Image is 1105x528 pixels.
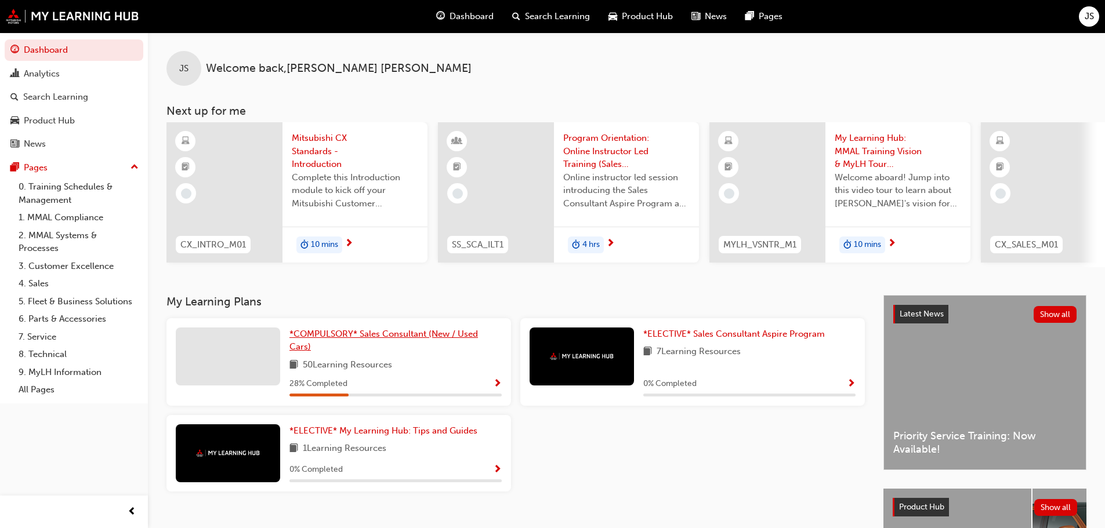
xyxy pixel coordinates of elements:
[608,9,617,24] span: car-icon
[289,358,298,373] span: book-icon
[300,238,309,253] span: duration-icon
[893,305,1077,323] a: Latest NewsShow all
[24,114,75,128] div: Product Hub
[709,122,970,263] a: MYLH_VSNTR_M1My Learning Hub: MMAL Training Vision & MyLH Tour (Elective)Welcome aboard! Jump int...
[572,238,580,253] span: duration-icon
[10,163,19,173] span: pages-icon
[14,257,143,275] a: 3. Customer Excellence
[24,161,48,174] div: Pages
[657,345,741,359] span: 7 Learning Resources
[131,160,139,175] span: up-icon
[759,10,782,23] span: Pages
[893,429,1077,456] span: Priority Service Training: Now Available!
[452,238,503,252] span: SS_SCA_ILT1
[493,463,502,477] button: Show Progress
[182,134,190,149] span: learningResourceType_ELEARNING-icon
[899,502,944,512] span: Product Hub
[289,425,477,436] span: *ELECTIVE* My Learning Hub: Tips and Guides
[24,137,46,151] div: News
[14,328,143,346] a: 7. Service
[724,188,734,199] span: learningRecordVerb_NONE-icon
[303,442,386,456] span: 1 Learning Resources
[1079,6,1099,27] button: JS
[128,505,136,519] span: prev-icon
[289,327,502,354] a: *COMPULSORY* Sales Consultant (New / Used Cars)
[643,329,825,339] span: *ELECTIVE* Sales Consultant Aspire Program
[682,5,736,28] a: news-iconNews
[643,345,652,359] span: book-icon
[893,498,1077,516] a: Product HubShow all
[436,9,445,24] span: guage-icon
[599,5,682,28] a: car-iconProduct Hub
[1034,499,1078,516] button: Show all
[5,157,143,179] button: Pages
[166,122,427,263] a: CX_INTRO_M01Mitsubishi CX Standards - IntroductionComplete this Introduction module to kick off y...
[883,295,1086,470] a: Latest NewsShow allPriority Service Training: Now Available!
[14,363,143,381] a: 9. MyLH Information
[900,309,944,319] span: Latest News
[887,239,896,249] span: next-icon
[181,188,191,199] span: learningRecordVerb_NONE-icon
[493,379,502,389] span: Show Progress
[10,116,19,126] span: car-icon
[179,62,189,75] span: JS
[14,345,143,363] a: 8. Technical
[5,133,143,155] a: News
[705,10,727,23] span: News
[5,37,143,157] button: DashboardAnalyticsSearch LearningProduct HubNews
[563,132,690,171] span: Program Orientation: Online Instructor Led Training (Sales Consultant Aspire Program)
[606,239,615,249] span: next-icon
[345,239,353,249] span: next-icon
[691,9,700,24] span: news-icon
[723,238,796,252] span: MYLH_VSNTR_M1
[493,465,502,475] span: Show Progress
[14,275,143,293] a: 4. Sales
[311,238,338,252] span: 10 mins
[995,188,1006,199] span: learningRecordVerb_NONE-icon
[450,10,494,23] span: Dashboard
[6,9,139,24] a: mmal
[854,238,881,252] span: 10 mins
[289,377,347,391] span: 28 % Completed
[289,463,343,476] span: 0 % Completed
[582,238,600,252] span: 4 hrs
[745,9,754,24] span: pages-icon
[196,449,260,457] img: mmal
[843,238,852,253] span: duration-icon
[453,134,461,149] span: learningResourceType_INSTRUCTOR_LED-icon
[5,86,143,108] a: Search Learning
[14,178,143,209] a: 0. Training Schedules & Management
[14,209,143,227] a: 1. MMAL Compliance
[438,122,699,263] a: SS_SCA_ILT1Program Orientation: Online Instructor Led Training (Sales Consultant Aspire Program)O...
[427,5,503,28] a: guage-iconDashboard
[995,238,1058,252] span: CX_SALES_M01
[724,134,733,149] span: learningResourceType_ELEARNING-icon
[996,160,1004,175] span: booktick-icon
[503,5,599,28] a: search-iconSearch Learning
[10,139,19,150] span: news-icon
[5,110,143,132] a: Product Hub
[14,227,143,257] a: 2. MMAL Systems & Processes
[182,160,190,175] span: booktick-icon
[563,171,690,210] span: Online instructor led session introducing the Sales Consultant Aspire Program and outlining what ...
[180,238,246,252] span: CX_INTRO_M01
[10,92,19,103] span: search-icon
[1034,306,1077,323] button: Show all
[452,188,463,199] span: learningRecordVerb_NONE-icon
[5,39,143,61] a: Dashboard
[148,104,1105,118] h3: Next up for me
[643,327,829,341] a: *ELECTIVE* Sales Consultant Aspire Program
[24,67,60,81] div: Analytics
[736,5,792,28] a: pages-iconPages
[453,160,461,175] span: booktick-icon
[643,377,697,391] span: 0 % Completed
[1085,10,1094,23] span: JS
[206,62,472,75] span: Welcome back , [PERSON_NAME] [PERSON_NAME]
[550,352,614,360] img: mmal
[847,377,856,391] button: Show Progress
[10,69,19,79] span: chart-icon
[303,358,392,373] span: 50 Learning Resources
[835,171,961,210] span: Welcome aboard! Jump into this video tour to learn about [PERSON_NAME]'s vision for your learning...
[289,329,478,352] span: *COMPULSORY* Sales Consultant (New / Used Cars)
